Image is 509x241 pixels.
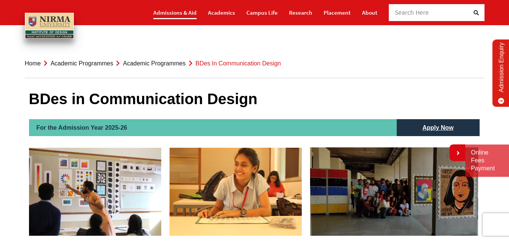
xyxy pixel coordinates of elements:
[25,49,485,78] nav: breadcrumb
[362,6,378,19] a: About
[310,147,478,236] img: communication-Desin-2-300x158
[29,148,161,236] img: communication-Design-3-300x200
[395,8,429,17] span: Search Here
[324,6,351,19] a: Placement
[25,13,74,39] img: main_logo
[196,60,281,67] span: BDes in Communication Design
[25,60,41,67] a: Home
[29,90,480,108] h1: BDes in Communication Design
[415,119,461,136] a: Apply Now
[208,6,235,19] a: Academics
[471,149,503,172] a: Online Fees Payment
[170,148,302,236] img: Communication-Design-1-300x200
[246,6,278,19] a: Campus Life
[289,6,312,19] a: Research
[123,60,185,67] a: Academic Programmes
[50,60,113,67] a: Academic Programmes
[29,119,397,136] h2: For the Admission Year 2025-26
[153,6,197,19] a: Admissions & Aid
